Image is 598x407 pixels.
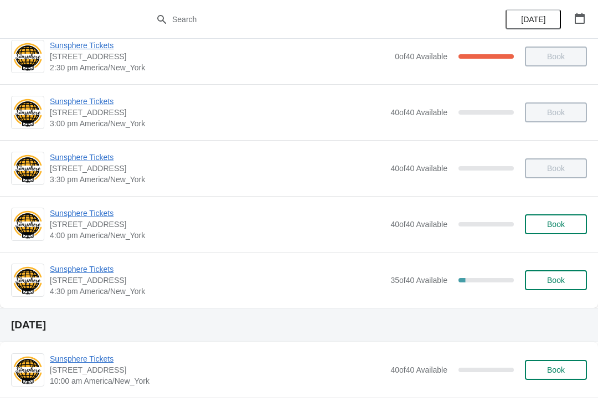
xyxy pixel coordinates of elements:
span: 35 of 40 Available [390,276,447,285]
span: Sunsphere Tickets [50,152,385,163]
span: Sunsphere Tickets [50,353,385,364]
span: 40 of 40 Available [390,220,447,229]
button: [DATE] [506,9,561,29]
img: Sunsphere Tickets | 810 Clinch Avenue, Knoxville, TN, USA | 4:00 pm America/New_York [12,209,44,240]
span: Book [547,220,565,229]
span: 3:00 pm America/New_York [50,118,385,129]
span: 10:00 am America/New_York [50,375,385,387]
span: [STREET_ADDRESS] [50,51,389,62]
img: Sunsphere Tickets | 810 Clinch Avenue, Knoxville, TN, USA | 3:00 pm America/New_York [12,97,44,128]
span: 3:30 pm America/New_York [50,174,385,185]
span: [STREET_ADDRESS] [50,107,385,118]
span: [STREET_ADDRESS] [50,163,385,174]
button: Book [525,214,587,234]
img: Sunsphere Tickets | 810 Clinch Avenue, Knoxville, TN, USA | 2:30 pm America/New_York [12,42,44,72]
span: 40 of 40 Available [390,108,447,117]
span: Book [547,276,565,285]
button: Book [525,360,587,380]
span: [STREET_ADDRESS] [50,364,385,375]
span: Sunsphere Tickets [50,264,385,275]
img: Sunsphere Tickets | 810 Clinch Avenue, Knoxville, TN, USA | 4:30 pm America/New_York [12,265,44,296]
h2: [DATE] [11,320,587,331]
span: 40 of 40 Available [390,365,447,374]
span: 2:30 pm America/New_York [50,62,389,73]
span: Sunsphere Tickets [50,96,385,107]
span: [STREET_ADDRESS] [50,219,385,230]
span: 4:30 pm America/New_York [50,286,385,297]
span: [STREET_ADDRESS] [50,275,385,286]
img: Sunsphere Tickets | 810 Clinch Avenue, Knoxville, TN, USA | 10:00 am America/New_York [12,355,44,385]
img: Sunsphere Tickets | 810 Clinch Avenue, Knoxville, TN, USA | 3:30 pm America/New_York [12,153,44,184]
span: 0 of 40 Available [395,52,447,61]
span: Book [547,365,565,374]
span: [DATE] [521,15,545,24]
span: Sunsphere Tickets [50,40,389,51]
span: 40 of 40 Available [390,164,447,173]
span: 4:00 pm America/New_York [50,230,385,241]
span: Sunsphere Tickets [50,208,385,219]
button: Book [525,270,587,290]
input: Search [172,9,448,29]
